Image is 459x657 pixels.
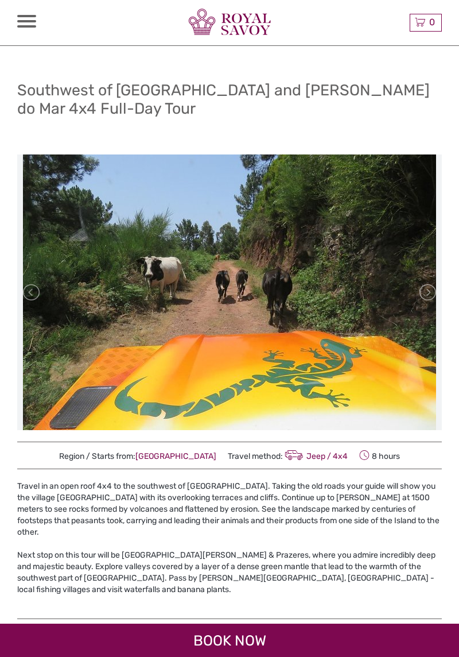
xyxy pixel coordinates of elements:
a: Jeep / 4x4 [283,451,348,461]
div: Travel in an open roof 4x4 to the southwest of [GEOGRAPHIC_DATA]. Taking the old roads your guide... [17,481,442,607]
h1: Southwest of [GEOGRAPHIC_DATA] and [PERSON_NAME] do Mar 4x4 Full-Day Tour [17,81,442,118]
span: Region / Starts from: [59,451,216,462]
img: cc784c3eaa9541a488e3ec886393d64c_main_slider.jpg [23,154,436,430]
button: Open LiveChat chat widget [132,18,146,32]
img: 3280-12f42084-c20e-4d34-be88-46f68e1c0edb_logo_small.png [186,9,274,37]
span: 8 hours [359,448,400,463]
span: Travel method: [228,448,348,463]
a: [GEOGRAPHIC_DATA] [135,451,216,461]
p: We're away right now. Please check back later! [16,20,130,29]
span: 0 [427,17,437,28]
